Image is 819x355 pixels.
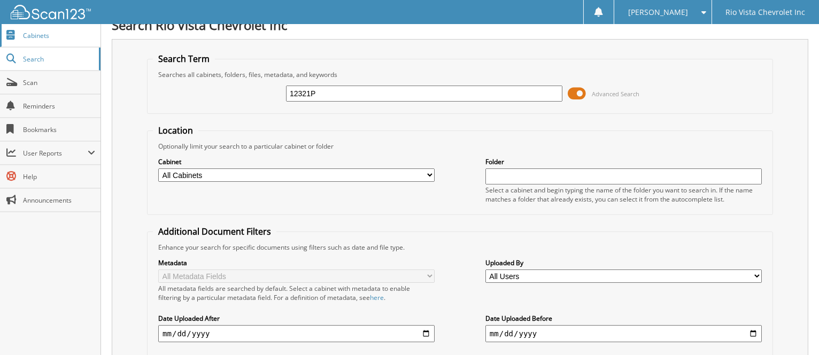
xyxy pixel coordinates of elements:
span: Help [23,172,95,181]
div: Optionally limit your search to a particular cabinet or folder [153,142,767,151]
span: Reminders [23,102,95,111]
div: All metadata fields are searched by default. Select a cabinet with metadata to enable filtering b... [158,284,435,302]
span: Search [23,55,94,64]
label: Folder [485,157,762,166]
input: start [158,325,435,342]
label: Metadata [158,258,435,267]
h1: Search Rio Vista Chevrolet Inc [112,16,808,34]
span: Announcements [23,196,95,205]
iframe: Chat Widget [766,304,819,355]
span: Bookmarks [23,125,95,134]
span: User Reports [23,149,88,158]
label: Date Uploaded Before [485,314,762,323]
img: scan123-logo-white.svg [11,5,91,19]
span: Advanced Search [592,90,639,98]
span: [PERSON_NAME] [628,9,688,16]
div: Select a cabinet and begin typing the name of the folder you want to search in. If the name match... [485,186,762,204]
legend: Search Term [153,53,215,65]
input: end [485,325,762,342]
span: Rio Vista Chevrolet Inc [725,9,805,16]
div: Enhance your search for specific documents using filters such as date and file type. [153,243,767,252]
a: here [370,293,384,302]
legend: Location [153,125,198,136]
label: Date Uploaded After [158,314,435,323]
span: Scan [23,78,95,87]
span: Cabinets [23,31,95,40]
label: Uploaded By [485,258,762,267]
label: Cabinet [158,157,435,166]
div: Searches all cabinets, folders, files, metadata, and keywords [153,70,767,79]
legend: Additional Document Filters [153,226,276,237]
